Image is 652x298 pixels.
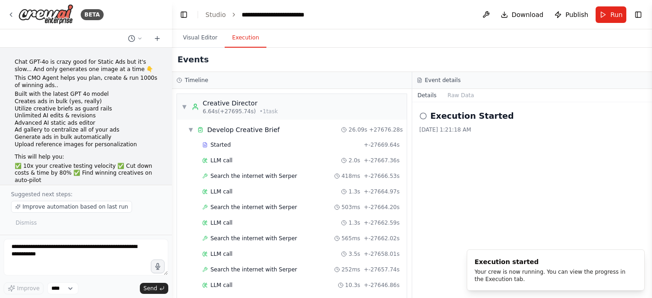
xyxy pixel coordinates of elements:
[342,266,360,273] span: 252ms
[348,219,360,226] span: 1.3s
[412,89,442,102] button: Details
[348,126,367,133] span: 26.09s
[342,235,360,242] span: 565ms
[210,281,232,289] span: LLM call
[151,259,165,273] button: Click to speak your automation idea
[15,59,157,73] p: Chat GPT-4o is crazy good for Static Ads but it's slow... And only generates one image at a time 👇
[364,219,400,226] span: + -27662.59s
[420,126,645,133] div: [DATE] 1:21:18 AM
[188,126,193,133] span: ▼
[124,33,146,44] button: Switch to previous chat
[210,266,297,273] span: Search the internet with Serper
[225,28,266,48] button: Execution
[16,219,37,226] span: Dismiss
[364,188,400,195] span: + -27664.97s
[342,172,360,180] span: 418ms
[342,204,360,211] span: 503ms
[11,201,132,213] button: Improve automation based on last run
[210,235,297,242] span: Search the internet with Serper
[15,120,157,127] li: Advanced AI static ads editor
[596,6,626,23] button: Run
[364,235,400,242] span: + -27662.02s
[81,9,104,20] div: BETA
[15,91,157,98] li: Built with the latest GPT 4o model
[364,250,400,258] span: + -27658.01s
[11,191,161,198] p: Suggested next steps:
[205,11,226,18] a: Studio
[425,77,461,84] h3: Event details
[22,203,128,210] span: Improve automation based on last run
[210,157,232,164] span: LLM call
[17,285,39,292] span: Improve
[207,125,280,134] div: Develop Creative Brief
[210,188,232,195] span: LLM call
[15,141,157,149] li: Upload reference images for personalization
[210,219,232,226] span: LLM call
[364,204,400,211] span: + -27664.20s
[177,8,190,21] button: Hide left sidebar
[203,108,256,115] span: 6.64s (+27695.74s)
[210,172,297,180] span: Search the internet with Serper
[364,157,400,164] span: + -27667.36s
[203,99,278,108] div: Creative Director
[512,10,544,19] span: Download
[15,134,157,141] li: Generate ads in bulk automatically
[11,216,41,229] button: Dismiss
[475,257,633,266] div: Execution started
[260,108,278,115] span: • 1 task
[610,10,623,19] span: Run
[632,8,645,21] button: Show right sidebar
[15,163,157,184] p: ✅ 10x your creative testing velocity ✅ Cut down costs & time by 80% ✅ Find winning creatives on a...
[150,33,165,44] button: Start a new chat
[364,281,400,289] span: + -27646.86s
[205,10,304,19] nav: breadcrumb
[176,28,225,48] button: Visual Editor
[140,283,168,294] button: Send
[431,110,514,122] h2: Execution Started
[210,141,231,149] span: Started
[15,98,157,105] li: Creates ads in bulk (yes, really)
[4,282,44,294] button: Improve
[210,204,297,211] span: Search the internet with Serper
[18,4,73,25] img: Logo
[15,127,157,134] li: Ad gallery to centralize all of your ads
[497,6,547,23] button: Download
[15,154,157,161] p: This will help you:
[210,250,232,258] span: LLM call
[475,268,633,283] div: Your crew is now running. You can view the progress in the Execution tab.
[177,53,209,66] h2: Events
[345,281,360,289] span: 10.3s
[364,266,400,273] span: + -27657.74s
[369,126,403,133] span: + 27676.28s
[565,10,588,19] span: Publish
[551,6,592,23] button: Publish
[348,250,360,258] span: 3.5s
[364,141,400,149] span: + -27669.64s
[442,89,480,102] button: Raw Data
[15,105,157,113] li: Utilize creative briefs as guard rails
[15,75,157,89] p: This CMO Agent helps you plan, create & run 1000s of winning ads..
[15,112,157,120] li: Unlimited AI edits & revisions
[182,103,187,110] span: ▼
[348,188,360,195] span: 1.3s
[348,157,360,164] span: 2.0s
[144,285,157,292] span: Send
[364,172,400,180] span: + -27666.53s
[185,77,208,84] h3: Timeline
